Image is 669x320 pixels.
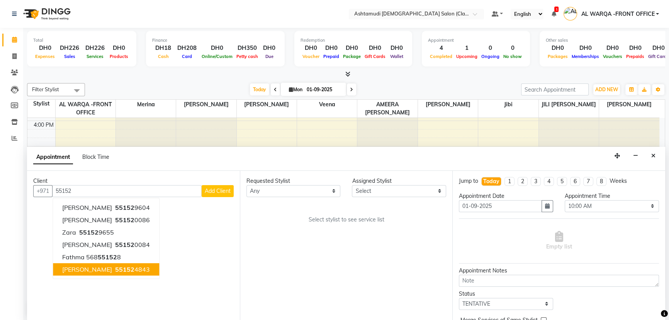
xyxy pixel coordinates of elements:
div: Stylist [27,100,55,108]
div: DH18 [152,44,174,53]
span: Services [85,54,105,59]
span: AL WARQA -FRONT OFFICE [581,10,654,18]
div: Weeks [610,177,627,185]
span: Cash [156,54,171,59]
span: Sales [62,54,77,59]
span: [PERSON_NAME] [176,100,236,109]
div: DH0 [108,44,130,53]
li: 2 [518,177,528,186]
span: 55152 [115,204,134,211]
li: 5 [557,177,567,186]
span: Products [108,54,130,59]
span: Mon [287,87,304,92]
li: 6 [570,177,580,186]
div: Client [33,177,234,185]
ngb-highlight: 0084 [114,241,150,249]
div: Redemption [301,37,406,44]
span: 1 [554,7,559,12]
span: Wallet [388,54,405,59]
span: Vouchers [601,54,624,59]
div: DH0 [387,44,406,53]
input: Search by Name/Mobile/Email/Code [52,185,202,197]
div: DH0 [546,44,570,53]
li: 7 [583,177,593,186]
span: Due [263,54,275,59]
span: Upcoming [454,54,479,59]
div: Status [459,290,553,298]
span: Empty list [546,231,572,251]
button: Close [648,150,659,162]
span: Merina [116,100,176,109]
span: 55152 [98,253,117,261]
li: 1 [504,177,514,186]
span: Completed [428,54,454,59]
span: Prepaid [321,54,341,59]
span: 55152 [79,228,98,236]
input: 2025-09-01 [304,84,343,95]
div: 0 [501,44,524,53]
span: Card [180,54,194,59]
div: DH0 [624,44,646,53]
div: Appointment Date [459,192,553,200]
div: Appointment Notes [459,267,659,275]
span: fathma [62,253,85,261]
span: Gift Cards [363,54,387,59]
button: +971 [33,185,53,197]
button: ADD NEW [593,84,620,95]
span: 55152 [115,241,134,249]
div: 1 [454,44,479,53]
span: Voucher [301,54,321,59]
div: DH0 [341,44,363,53]
span: AMEERA [PERSON_NAME] [357,100,417,117]
span: Prepaids [624,54,646,59]
div: Appointment Time [565,192,659,200]
span: Add Client [205,187,231,194]
div: 4:00 PM [32,121,55,129]
div: Today [483,177,499,186]
div: Assigned Stylist [352,177,446,185]
span: Jibi [478,100,538,109]
ngb-highlight: 0086 [114,216,150,224]
span: 55152 [115,216,134,224]
span: [PERSON_NAME] [237,100,297,109]
span: [PERSON_NAME] [62,204,112,211]
div: DH208 [174,44,200,53]
div: DH226 [82,44,108,53]
span: 55152 [115,266,134,273]
span: Ongoing [479,54,501,59]
span: [PERSON_NAME] [418,100,478,109]
div: Jump to [459,177,478,185]
li: 3 [531,177,541,186]
span: [PERSON_NAME] [62,266,112,273]
span: zara [62,228,76,236]
ngb-highlight: 568 8 [86,253,121,261]
div: Requested Stylist [246,177,341,185]
input: Search Appointment [521,83,589,95]
span: Packages [546,54,570,59]
img: logo [20,3,73,25]
span: AL WARQA -FRONT OFFICE [56,100,115,117]
span: Online/Custom [200,54,234,59]
div: Finance [152,37,278,44]
div: DH0 [321,44,341,53]
span: [PERSON_NAME] [62,241,112,249]
div: DH0 [200,44,234,53]
img: AL WARQA -FRONT OFFICE [564,7,577,20]
span: Petty cash [234,54,260,59]
div: DH0 [363,44,387,53]
div: DH226 [57,44,82,53]
input: yyyy-mm-dd [459,200,542,212]
li: 8 [596,177,606,186]
span: [PERSON_NAME] [599,100,659,109]
div: Total [33,37,130,44]
a: 1 [551,10,556,17]
span: Veena [297,100,357,109]
span: Block Time [82,153,109,160]
div: No client selected [52,216,215,224]
div: 0 [479,44,501,53]
span: Memberships [570,54,601,59]
div: DH0 [570,44,601,53]
ngb-highlight: 4843 [114,266,150,273]
span: Select stylist to see service list [308,216,384,224]
div: DH0 [260,44,278,53]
